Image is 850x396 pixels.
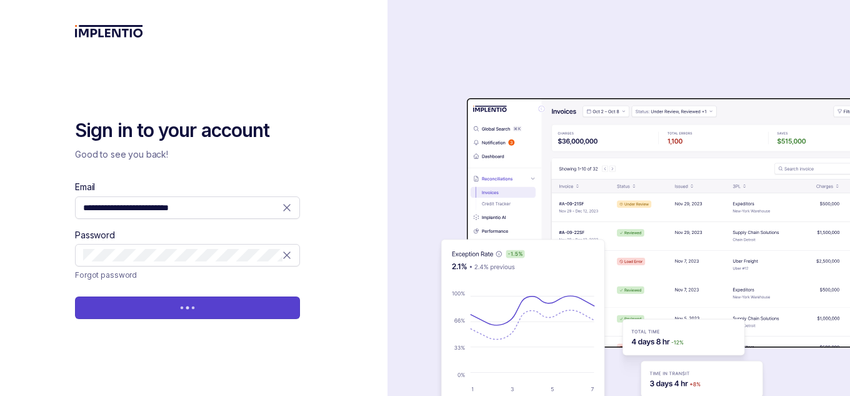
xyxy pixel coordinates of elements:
[75,25,143,38] img: logo
[75,269,137,282] a: Link Forgot password
[75,229,115,241] label: Password
[75,181,95,193] label: Email
[75,269,137,282] p: Forgot password
[75,118,300,143] h2: Sign in to your account
[75,148,300,161] p: Good to see you back!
